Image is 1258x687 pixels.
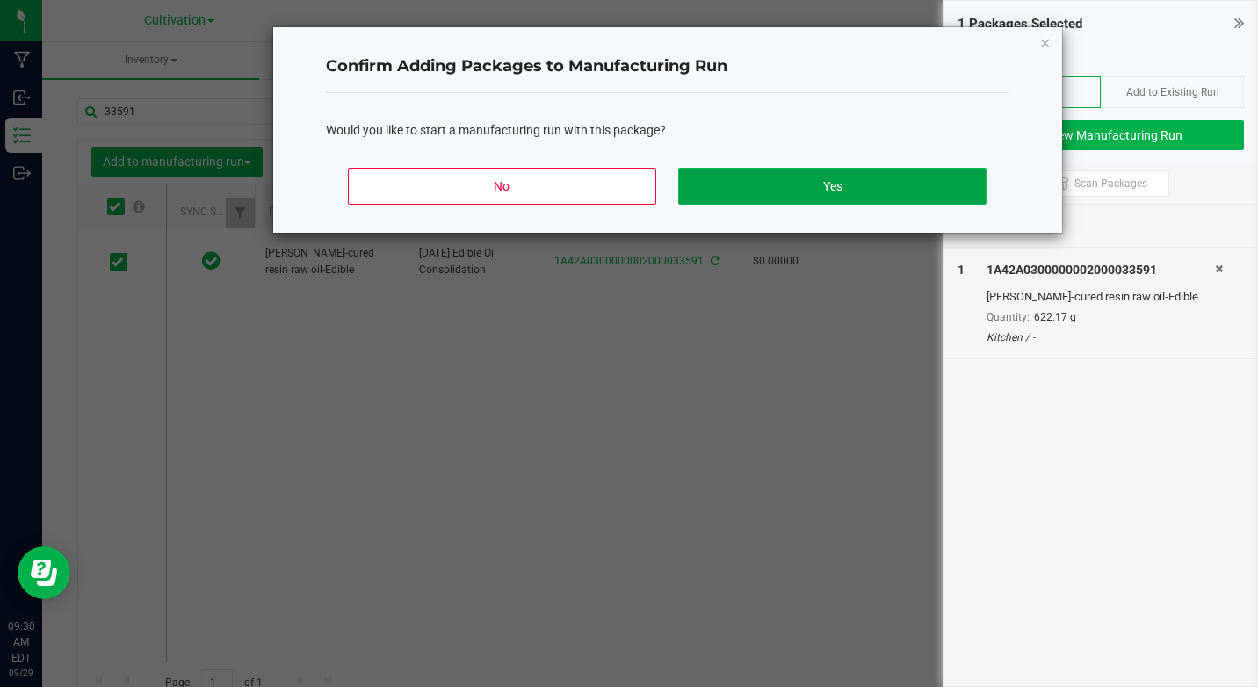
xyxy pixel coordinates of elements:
iframe: Resource center [18,546,70,599]
button: No [348,168,655,205]
button: Close [1039,32,1052,53]
h4: Confirm Adding Packages to Manufacturing Run [326,55,1009,78]
button: Yes [678,168,986,205]
div: Would you like to start a manufacturing run with this package? [326,121,1009,140]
